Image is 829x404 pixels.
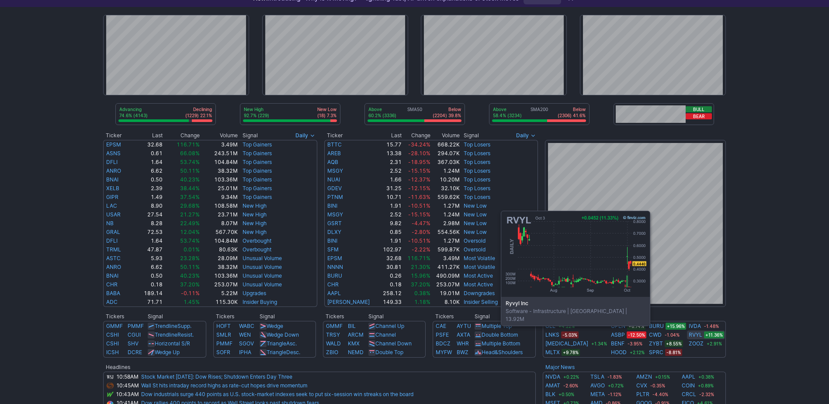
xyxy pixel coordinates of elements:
td: 32.68 [379,254,402,263]
td: 47.87 [132,245,163,254]
a: GSRT [327,220,342,226]
th: Ticker [324,131,379,140]
a: Major News [545,364,575,370]
a: NB [106,220,114,226]
span: 116.71% [407,255,430,261]
a: New Low [464,220,487,226]
a: AAPL [327,290,341,296]
a: PLTR [636,390,649,399]
a: AMAT [545,381,560,390]
a: NUAI [327,176,340,183]
span: 15.96% [411,272,430,279]
button: Bear [686,113,712,119]
p: Declining [185,106,212,112]
span: 116.71% [177,141,200,148]
a: Top Losers [464,167,490,174]
a: Oversold [464,246,486,253]
a: TRSY [326,331,340,338]
a: WALD [326,340,341,347]
span: -18.95% [408,159,430,165]
td: 104.84M [200,237,238,245]
a: [MEDICAL_DATA] [545,339,588,348]
td: 0.61 [132,149,163,158]
td: 0.26 [379,272,402,280]
a: Horizontal S/R [155,340,190,347]
img: chart.ashx [505,215,646,293]
button: Signals interval [293,131,317,140]
a: BURU [649,322,664,331]
td: 102.97 [379,245,402,254]
a: GMMF [326,323,343,329]
a: AVGO [590,381,605,390]
p: (1229) 22.1% [185,112,212,118]
a: Wedge [267,323,283,329]
a: AREB [327,150,341,157]
a: TrendlineResist. [155,331,194,338]
span: 12.04% [180,229,200,235]
a: ASTC [106,255,121,261]
a: TSLA [590,373,604,381]
td: 1.66 [379,175,402,184]
a: BDCZ [436,340,451,347]
a: SHV [128,340,139,347]
a: SGOV [239,340,254,347]
a: New High [243,202,267,209]
span: -10.51% [408,202,430,209]
a: GIPR [106,194,118,200]
td: 3.49M [200,140,238,149]
span: 0.01% [184,246,200,253]
td: 10.20M [431,175,460,184]
a: Top Gainers [243,176,272,183]
td: 0.18 [132,280,163,289]
a: IPHA [239,349,251,355]
span: -2.80% [412,229,430,235]
td: 10.71 [379,193,402,202]
a: WABC [239,323,254,329]
a: CWD [649,331,662,339]
a: BNAI [106,272,118,279]
a: PSFE [436,331,449,338]
a: AAPL [682,373,695,381]
td: 9.82 [379,219,402,228]
a: SPRC [649,348,663,357]
a: AXTA [457,331,470,338]
td: 5.93 [132,254,163,263]
span: Daily [516,131,529,140]
span: 37.54% [180,194,200,200]
a: PMMF [128,323,144,329]
a: COIN [682,381,695,390]
a: MYFW [436,349,452,355]
td: 243.51M [200,149,238,158]
a: Double Top [375,349,403,355]
a: CRCL [682,390,696,399]
td: 13.38 [379,149,402,158]
td: 294.07K [431,149,460,158]
td: 104.84M [200,158,238,167]
span: -34.24% [408,141,430,148]
th: Volume [200,131,238,140]
a: CVX [636,381,647,390]
a: OPEN [611,322,625,331]
a: BURU [327,272,342,279]
a: Top Gainers [243,185,272,192]
span: Daily [295,131,308,140]
th: Change [402,131,431,140]
a: New High [243,220,267,226]
a: EPSM [106,141,121,148]
a: XELB [106,185,119,192]
div: SMA50 [368,106,462,119]
p: Advancing [119,106,148,112]
span: Signal [243,132,258,139]
a: Channel Up [375,323,404,329]
span: Trendline [155,323,177,329]
span: 53.74% [180,237,200,244]
a: HOOD [611,348,627,357]
a: New Low [464,211,487,218]
a: GRAL [106,229,120,235]
span: -11.63% [408,194,430,200]
td: 2.98M [431,219,460,228]
td: 8.28 [132,219,163,228]
a: Most Volatile [464,255,495,261]
a: Top Losers [464,159,490,165]
div: SMA200 [492,106,586,119]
